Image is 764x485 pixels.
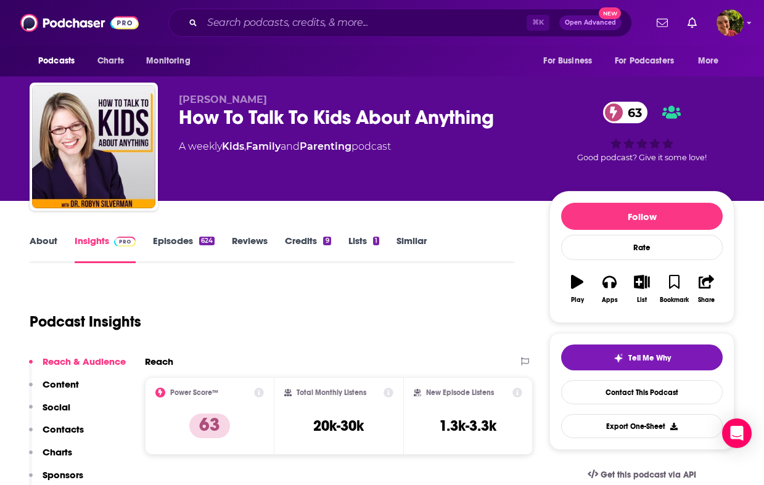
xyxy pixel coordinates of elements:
div: Search podcasts, credits, & more... [168,9,632,37]
div: Rate [561,235,723,260]
img: User Profile [717,9,744,36]
p: Contacts [43,423,84,435]
div: List [637,296,647,304]
div: Apps [602,296,618,304]
a: Kids [222,141,244,152]
button: Open AdvancedNew [559,15,622,30]
div: Open Intercom Messenger [722,418,752,448]
button: Play [561,267,593,311]
h2: Power Score™ [170,388,218,397]
span: More [698,52,719,70]
img: Podchaser - Follow, Share and Rate Podcasts [20,11,139,35]
button: open menu [607,49,692,73]
span: Good podcast? Give it some love! [577,153,707,162]
button: Export One-Sheet [561,414,723,438]
p: Charts [43,446,72,458]
a: Show notifications dropdown [652,12,673,33]
button: open menu [535,49,607,73]
span: ⌘ K [527,15,549,31]
a: InsightsPodchaser Pro [75,235,136,263]
span: Charts [97,52,124,70]
a: Show notifications dropdown [683,12,702,33]
h2: Reach [145,356,173,367]
button: Charts [29,446,72,469]
span: [PERSON_NAME] [179,94,267,105]
a: Reviews [232,235,268,263]
a: Contact This Podcast [561,380,723,404]
a: Parenting [300,141,351,152]
span: Open Advanced [565,20,616,26]
button: List [626,267,658,311]
img: How To Talk To Kids About Anything [32,85,155,208]
button: open menu [30,49,91,73]
p: Sponsors [43,469,83,481]
button: Follow [561,203,723,230]
span: Get this podcast via API [601,470,696,480]
button: Reach & Audience [29,356,126,378]
img: Podchaser Pro [114,237,136,247]
button: open menu [689,49,734,73]
p: Content [43,378,79,390]
a: Charts [89,49,131,73]
a: Similar [396,235,427,263]
button: Share [691,267,723,311]
h2: Total Monthly Listens [297,388,366,397]
div: 63Good podcast? Give it some love! [549,94,734,170]
span: New [599,7,621,19]
input: Search podcasts, credits, & more... [202,13,527,33]
div: Bookmark [660,296,689,304]
span: Podcasts [38,52,75,70]
span: Logged in as Marz [717,9,744,36]
a: Family [246,141,281,152]
span: and [281,141,300,152]
button: tell me why sparkleTell Me Why [561,344,723,370]
div: 624 [199,237,215,245]
button: Show profile menu [717,9,744,36]
h1: Podcast Insights [30,312,141,331]
span: , [244,141,246,152]
p: Social [43,401,70,413]
button: Contacts [29,423,84,446]
div: Play [571,296,584,304]
a: About [30,235,57,263]
span: 63 [615,102,648,123]
div: A weekly podcast [179,139,391,154]
button: Apps [593,267,625,311]
span: For Podcasters [615,52,674,70]
button: Bookmark [658,267,690,311]
h3: 1.3k-3.3k [439,417,496,435]
img: tell me why sparkle [614,353,623,363]
button: open menu [138,49,206,73]
span: Monitoring [146,52,190,70]
div: 1 [373,237,379,245]
a: Lists1 [348,235,379,263]
a: Episodes624 [153,235,215,263]
a: 63 [603,102,648,123]
button: Content [29,378,79,401]
h2: New Episode Listens [426,388,494,397]
button: Social [29,401,70,424]
h3: 20k-30k [313,417,364,435]
a: Credits9 [285,235,331,263]
div: Share [698,296,715,304]
span: For Business [543,52,592,70]
p: Reach & Audience [43,356,126,367]
span: Tell Me Why [628,353,671,363]
p: 63 [189,414,230,438]
div: 9 [323,237,331,245]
